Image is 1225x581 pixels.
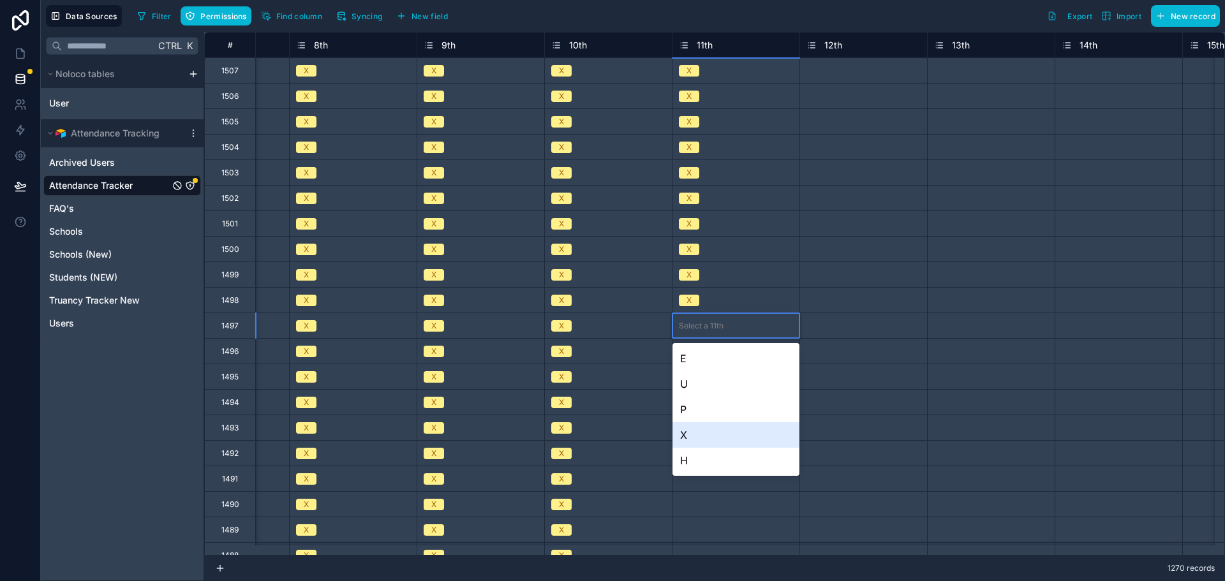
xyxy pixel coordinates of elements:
[672,448,799,473] div: H
[304,320,309,332] div: X
[332,6,392,26] a: Syncing
[1171,11,1215,21] span: New record
[687,65,692,77] div: X
[687,91,692,102] div: X
[672,371,799,397] div: U
[256,6,327,26] button: Find column
[152,11,172,21] span: Filter
[222,219,238,229] div: 1501
[304,167,309,179] div: X
[221,270,239,280] div: 1499
[672,346,799,371] div: E
[431,524,436,536] div: X
[304,550,309,561] div: X
[221,346,239,357] div: 1496
[431,269,436,281] div: X
[157,38,183,54] span: Ctrl
[687,167,692,179] div: X
[559,218,564,230] div: X
[559,91,564,102] div: X
[431,346,436,357] div: X
[1117,11,1141,21] span: Import
[304,346,309,357] div: X
[559,320,564,332] div: X
[46,5,122,27] button: Data Sources
[431,295,436,306] div: X
[559,167,564,179] div: X
[559,550,564,561] div: X
[304,218,309,230] div: X
[431,65,436,77] div: X
[304,397,309,408] div: X
[214,40,246,50] div: #
[304,448,309,459] div: X
[559,142,564,153] div: X
[412,11,448,21] span: New field
[559,65,564,77] div: X
[221,448,239,459] div: 1492
[559,116,564,128] div: X
[672,397,799,422] div: P
[431,116,436,128] div: X
[1043,5,1097,27] button: Export
[679,321,724,331] div: Select a 11th
[1207,39,1224,52] span: 15th
[221,193,239,203] div: 1502
[559,422,564,434] div: X
[352,11,382,21] span: Syncing
[687,295,692,306] div: X
[332,6,387,26] button: Syncing
[304,422,309,434] div: X
[569,39,587,52] span: 10th
[824,39,842,52] span: 12th
[559,448,564,459] div: X
[431,448,436,459] div: X
[304,193,309,204] div: X
[559,473,564,485] div: X
[304,473,309,485] div: X
[431,473,436,485] div: X
[697,39,713,52] span: 11th
[222,474,238,484] div: 1491
[221,117,239,127] div: 1505
[559,524,564,536] div: X
[559,346,564,357] div: X
[431,244,436,255] div: X
[221,499,239,510] div: 1490
[221,66,239,76] div: 1507
[304,371,309,383] div: X
[221,91,239,101] div: 1506
[1146,5,1220,27] a: New record
[221,321,239,331] div: 1497
[559,371,564,383] div: X
[431,91,436,102] div: X
[1168,563,1215,573] span: 1270 records
[687,269,692,281] div: X
[431,397,436,408] div: X
[431,499,436,510] div: X
[132,6,176,26] button: Filter
[442,39,456,52] span: 9th
[185,41,194,50] span: K
[559,397,564,408] div: X
[66,11,117,21] span: Data Sources
[304,524,309,536] div: X
[304,91,309,102] div: X
[304,269,309,281] div: X
[276,11,322,21] span: Find column
[221,525,239,535] div: 1489
[181,6,256,26] a: Permissions
[304,295,309,306] div: X
[221,142,239,152] div: 1504
[559,193,564,204] div: X
[221,372,239,382] div: 1495
[304,142,309,153] div: X
[221,295,239,305] div: 1498
[431,142,436,153] div: X
[952,39,970,52] span: 13th
[304,65,309,77] div: X
[687,244,692,255] div: X
[431,218,436,230] div: X
[304,116,309,128] div: X
[392,6,452,26] button: New field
